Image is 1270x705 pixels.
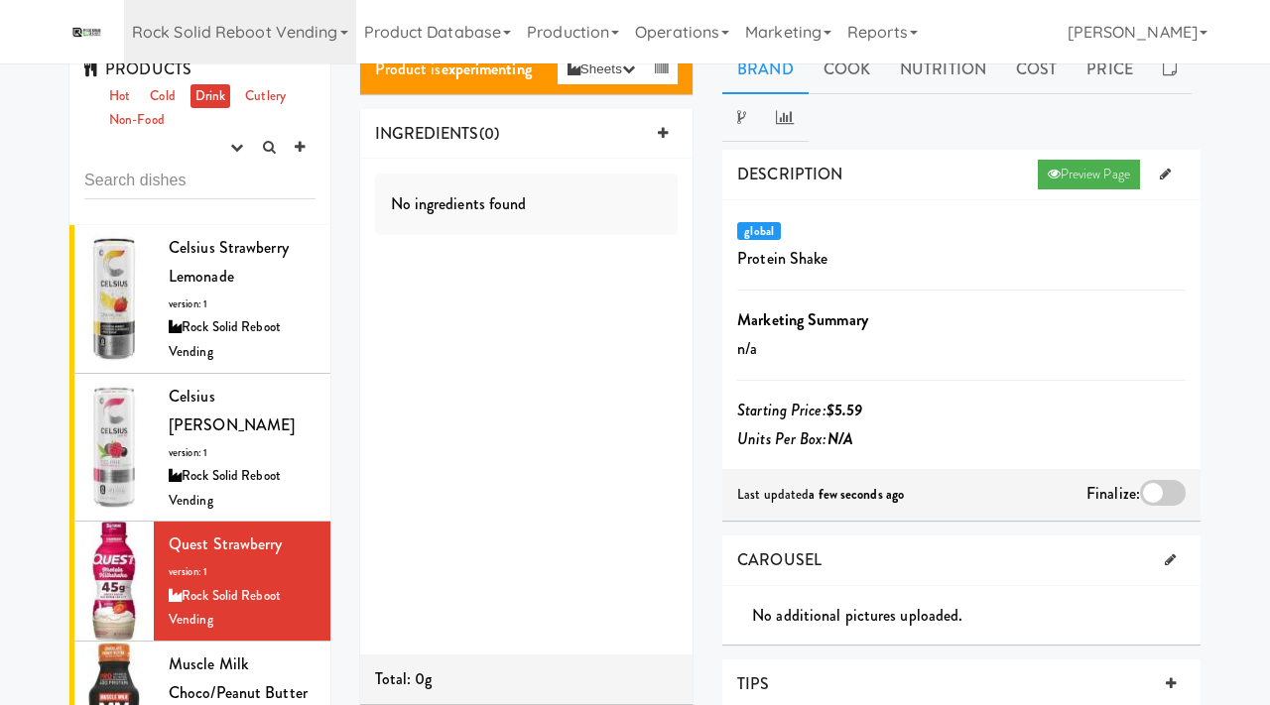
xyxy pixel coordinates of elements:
span: version: 1 [169,564,207,579]
div: No ingredients found [375,174,679,235]
span: Finalize: [1086,482,1140,505]
a: Cook [809,45,885,94]
li: Celsius [PERSON_NAME]version: 1Rock Solid Reboot Vending [69,374,330,523]
div: Rock Solid Reboot Vending [169,584,316,633]
span: Muscle Milk Choco/Peanut Butter [169,652,308,705]
span: Celsius Strawberry Lemonade [169,236,289,289]
a: Preview Page [1038,160,1140,189]
a: Hot [104,84,135,109]
i: Starting Price: [737,399,862,421]
span: DESCRIPTION [737,163,842,185]
span: Quest Strawberry [169,532,283,555]
b: experimenting [442,58,532,80]
span: CAROUSEL [737,548,822,571]
a: Cutlery [240,84,291,109]
div: No additional pictures uploaded. [752,601,1201,631]
a: Nutrition [885,45,1001,94]
b: N/A [827,427,853,450]
span: (0) [479,122,499,145]
p: Protein Shake [737,244,1186,274]
div: Rock Solid Reboot Vending [169,315,316,364]
a: Brand [722,45,809,94]
span: version: 1 [169,296,207,311]
span: Celsius [PERSON_NAME] [169,385,295,437]
b: $5.59 [826,399,863,421]
span: TIPS [737,672,769,695]
i: Units Per Box: [737,427,853,450]
a: Drink [190,84,231,109]
li: Celsius Strawberry Lemonadeversion: 1Rock Solid Reboot Vending [69,225,330,374]
a: Price [1072,45,1148,94]
span: Total: 0g [375,667,433,690]
a: Non-Food [104,108,170,133]
div: Rock Solid Reboot Vending [169,464,316,513]
button: Sheets [558,55,645,84]
span: version: 1 [169,445,207,460]
span: Product is [375,58,532,80]
input: Search dishes [84,163,316,199]
li: Quest Strawberryversion: 1Rock Solid Reboot Vending [69,522,330,641]
span: PRODUCTS [84,58,191,80]
span: Last updated [737,485,904,504]
a: Cost [1001,45,1072,94]
b: Marketing Summary [737,308,868,331]
span: INGREDIENTS [375,122,479,145]
img: Micromart [69,15,104,50]
p: n/a [737,334,1186,364]
b: a few seconds ago [809,485,904,504]
span: global [737,222,781,240]
a: Cold [145,84,180,109]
